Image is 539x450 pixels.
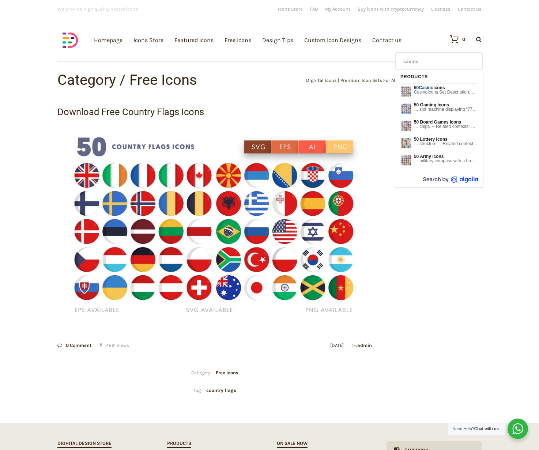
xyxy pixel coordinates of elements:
[57,106,204,117] a: Download Free Country Flags Icons
[57,370,372,376] div: Category
[400,120,412,132] img: 50 Board Games Icons
[395,103,483,111] a: 50 Gaming Icons … slot machine displaying “777” jackpot.games, online gambling sites …
[57,121,372,331] img: Download Country Flags Icons
[431,7,451,11] a: Licenses
[458,7,482,11] a: Contact us
[414,107,478,111] span: … slot machine displaying “777” jackpot. games, online gambling sites …
[414,90,427,95] em: Casino
[57,343,91,348] a: 0 Comment
[400,137,412,149] img: 50 Lottery Icons
[57,439,112,448] h2: Dighital Design Store
[167,439,191,448] h2: Products
[352,343,372,348] span: by
[216,370,238,376] a: Free Icons
[414,90,478,94] span: Icons Set Description: This set contains 50 colorful and …
[358,7,424,11] a: Buy icons with cryptocurrency
[414,137,478,141] span: 50 Lottery Icons
[414,103,478,107] span: 50 Gaming Icons
[330,343,344,348] a: [DATE]
[395,120,483,129] a: 50 Board Games Icons … chips. – Related contexts: Card games,nights. 8. Dominoes – Description …
[414,120,478,124] span: 50 Board Games Icons
[278,7,303,11] a: Icons Store
[277,439,308,448] h2: On sale now
[57,73,269,87] h1: Category / Free Icons
[400,86,412,97] img: 50 Casino Icons
[395,86,483,94] a: 50CasinoIcons CasinoIcons Set Description: This set contains 50 colorful and …
[325,7,350,11] a: My Account
[419,85,433,90] em: Casino
[442,35,465,44] a: 0
[452,426,499,431] span: Need Help?
[414,141,478,146] span: … structure. – Related contexts: Bingo games, s, bingo night events. 3 …
[357,343,372,348] a: admin
[400,154,412,166] img: 50 Army Icons
[57,343,129,348] div: 4861 Views
[310,7,318,11] a: FAQ
[57,6,138,12] span: We provide high quality vector icons
[414,86,478,90] span: 50 Icons
[400,70,428,83] div: Products
[395,137,483,146] a: 50 Lottery Icons … structure. – Related contexts: Bingo games,s, bingo night events. 3 …
[306,77,428,83] a: Dighital Icons | Premium Icon Sets For All Your Designs!
[395,154,483,163] a: 50 Army Icons … military compass with a brownon a purple background …
[474,426,499,431] strong: Chat with us
[269,78,482,83] div: > >
[414,124,478,129] span: … chips. – Related contexts: Card games, nights. 8. Dominoes – Description …
[57,387,372,394] div: Tag
[462,37,465,42] div: 0
[400,103,412,114] img: 50 Gaming Icons
[414,154,478,159] span: 50 Army Icons
[206,387,236,394] a: country flags
[414,159,478,163] span: … military compass with a brown on a purple background …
